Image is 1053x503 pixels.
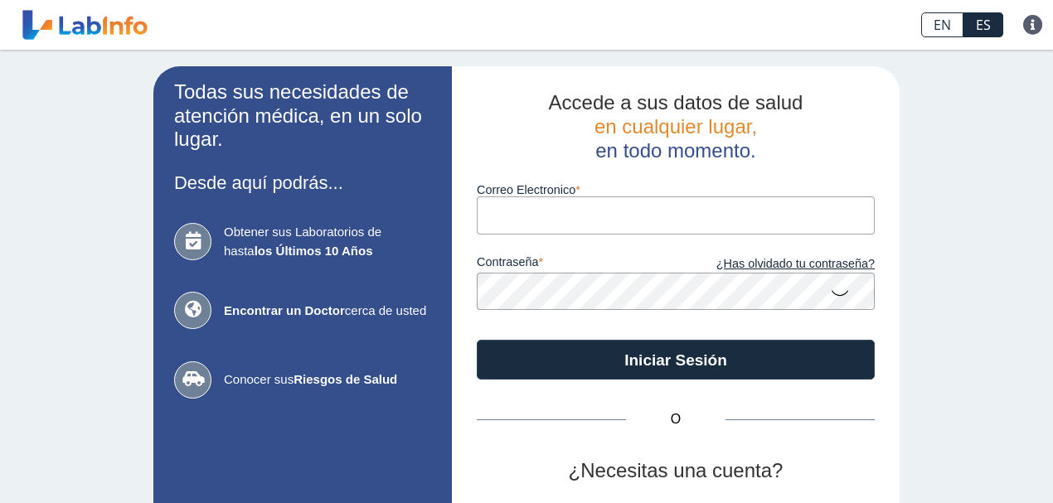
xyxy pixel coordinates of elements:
[224,223,431,260] span: Obtener sus Laboratorios de hasta
[477,183,875,196] label: Correo Electronico
[174,80,431,152] h2: Todas sus necesidades de atención médica, en un solo lugar.
[477,459,875,483] h2: ¿Necesitas una cuenta?
[626,409,725,429] span: O
[477,340,875,380] button: Iniciar Sesión
[595,139,755,162] span: en todo momento.
[905,438,1035,485] iframe: Help widget launcher
[224,303,345,317] b: Encontrar un Doctor
[174,172,431,193] h3: Desde aquí podrás...
[255,244,373,258] b: los Últimos 10 Años
[224,370,431,389] span: Conocer sus
[549,91,803,114] span: Accede a sus datos de salud
[477,255,676,273] label: contraseña
[594,115,757,138] span: en cualquier lugar,
[676,255,875,273] a: ¿Has olvidado tu contraseña?
[294,372,397,386] b: Riesgos de Salud
[963,12,1003,37] a: ES
[921,12,963,37] a: EN
[224,302,431,321] span: cerca de usted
